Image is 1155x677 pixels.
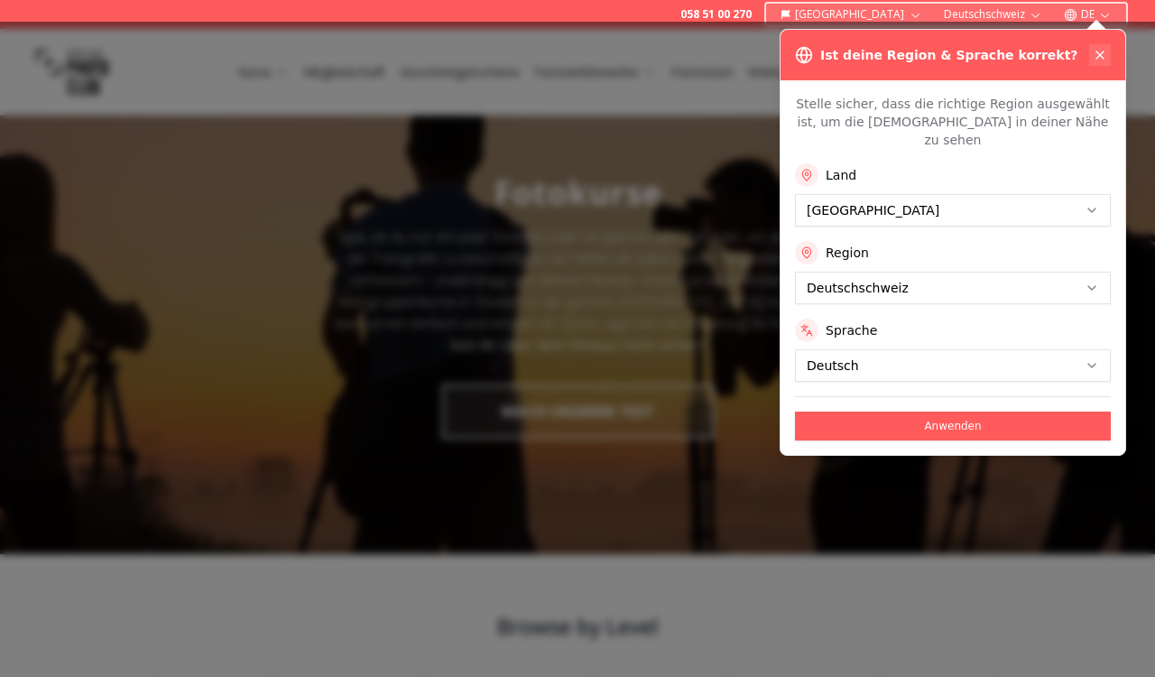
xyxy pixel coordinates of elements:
label: Sprache [826,321,877,339]
button: Anwenden [795,412,1111,441]
button: DE [1057,4,1119,25]
label: Land [826,166,856,184]
p: Stelle sicher, dass die richtige Region ausgewählt ist, um die [DEMOGRAPHIC_DATA] in deiner Nähe ... [795,95,1111,149]
button: [GEOGRAPHIC_DATA] [773,4,929,25]
label: Region [826,244,869,262]
button: Deutschschweiz [937,4,1049,25]
a: 058 51 00 270 [680,7,752,22]
h3: Ist deine Region & Sprache korrekt? [820,46,1077,64]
